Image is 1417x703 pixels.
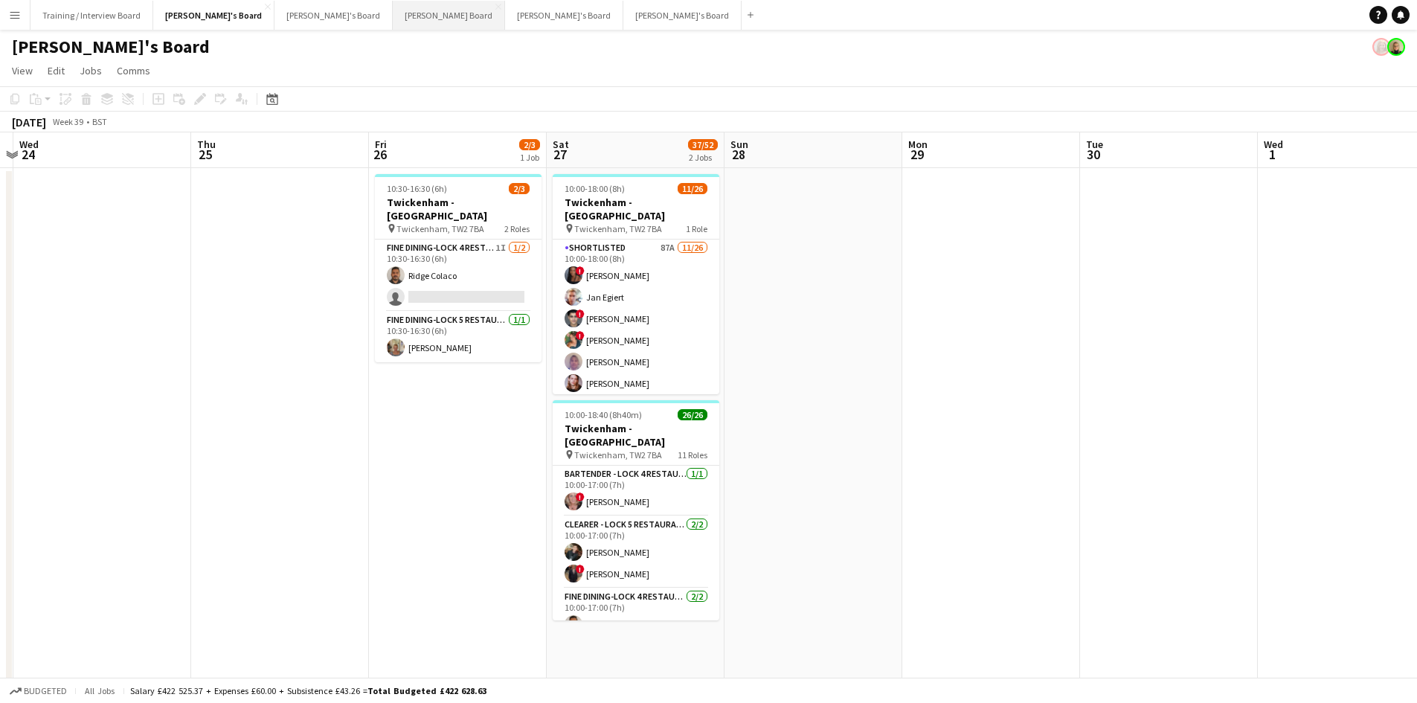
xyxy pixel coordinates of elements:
[505,1,623,30] button: [PERSON_NAME]'s Board
[1084,146,1103,163] span: 30
[1264,138,1283,151] span: Wed
[80,64,102,77] span: Jobs
[92,116,107,127] div: BST
[509,183,530,194] span: 2/3
[574,449,662,460] span: Twickenham, TW2 7BA
[906,146,928,163] span: 29
[74,61,108,80] a: Jobs
[678,409,707,420] span: 26/26
[553,174,719,394] app-job-card: 10:00-18:00 (8h)11/26Twickenham - [GEOGRAPHIC_DATA] Twickenham, TW2 7BA1 RoleShortlisted87A11/261...
[111,61,156,80] a: Comms
[375,240,542,312] app-card-role: Fine Dining-LOCK 4 RESTAURANT - [GEOGRAPHIC_DATA] - LEVEL 31I1/210:30-16:30 (6h)Ridge Colaco
[576,331,585,340] span: !
[17,146,39,163] span: 24
[1086,138,1103,151] span: Tue
[574,223,662,234] span: Twickenham, TW2 7BA
[520,152,539,163] div: 1 Job
[42,61,71,80] a: Edit
[553,422,719,449] h3: Twickenham - [GEOGRAPHIC_DATA]
[24,686,67,696] span: Budgeted
[553,400,719,620] app-job-card: 10:00-18:40 (8h40m)26/26Twickenham - [GEOGRAPHIC_DATA] Twickenham, TW2 7BA11 RolesBartender - LOC...
[12,36,210,58] h1: [PERSON_NAME]'s Board
[274,1,393,30] button: [PERSON_NAME]'s Board
[195,146,216,163] span: 25
[19,138,39,151] span: Wed
[1387,38,1405,56] app-user-avatar: Nikoleta Gehfeld
[550,146,569,163] span: 27
[49,116,86,127] span: Week 39
[553,588,719,661] app-card-role: Fine Dining-LOCK 4 RESTAURANT - [GEOGRAPHIC_DATA] - LEVEL 32/210:00-17:00 (7h)Ridge Colaco
[375,196,542,222] h3: Twickenham - [GEOGRAPHIC_DATA]
[728,146,748,163] span: 28
[117,64,150,77] span: Comms
[375,138,387,151] span: Fri
[688,139,718,150] span: 37/52
[553,196,719,222] h3: Twickenham - [GEOGRAPHIC_DATA]
[12,115,46,129] div: [DATE]
[678,449,707,460] span: 11 Roles
[576,266,585,275] span: !
[623,1,742,30] button: [PERSON_NAME]'s Board
[367,685,486,696] span: Total Budgeted £422 628.63
[576,565,585,574] span: !
[6,61,39,80] a: View
[396,223,484,234] span: Twickenham, TW2 7BA
[519,139,540,150] span: 2/3
[375,174,542,362] app-job-card: 10:30-16:30 (6h)2/3Twickenham - [GEOGRAPHIC_DATA] Twickenham, TW2 7BA2 RolesFine Dining-LOCK 4 RE...
[82,685,118,696] span: All jobs
[12,64,33,77] span: View
[678,183,707,194] span: 11/26
[689,152,717,163] div: 2 Jobs
[30,1,153,30] button: Training / Interview Board
[1262,146,1283,163] span: 1
[153,1,274,30] button: [PERSON_NAME]'s Board
[130,685,486,696] div: Salary £422 525.37 + Expenses £60.00 + Subsistence £43.26 =
[908,138,928,151] span: Mon
[375,312,542,362] app-card-role: Fine Dining-LOCK 5 RESTAURANT - [GEOGRAPHIC_DATA] - LEVEL 31/110:30-16:30 (6h)[PERSON_NAME]
[730,138,748,151] span: Sun
[576,309,585,318] span: !
[565,409,642,420] span: 10:00-18:40 (8h40m)
[48,64,65,77] span: Edit
[197,138,216,151] span: Thu
[576,492,585,501] span: !
[393,1,505,30] button: [PERSON_NAME] Board
[565,183,625,194] span: 10:00-18:00 (8h)
[553,466,719,516] app-card-role: Bartender - LOCK 4 RESTAURANT - [GEOGRAPHIC_DATA] - LEVEL 31/110:00-17:00 (7h)![PERSON_NAME]
[504,223,530,234] span: 2 Roles
[553,138,569,151] span: Sat
[686,223,707,234] span: 1 Role
[553,516,719,588] app-card-role: Clearer - LOCK 5 RESTAURANT - [GEOGRAPHIC_DATA] - LEVEL 32/210:00-17:00 (7h)[PERSON_NAME]![PERSON...
[7,683,69,699] button: Budgeted
[1372,38,1390,56] app-user-avatar: Caitlin Simpson-Hodson
[373,146,387,163] span: 26
[387,183,447,194] span: 10:30-16:30 (6h)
